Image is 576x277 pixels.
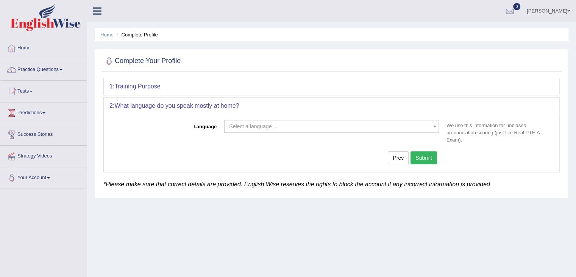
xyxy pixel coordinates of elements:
a: Predictions [0,102,87,121]
a: Tests [0,81,87,100]
p: We use this information for unbiased pronunciation scoring (just like Real PTE-A Exam). [443,122,554,143]
span: Select a language ... [229,123,278,129]
a: Practice Questions [0,59,87,78]
a: Home [100,32,114,38]
div: 1: [104,78,559,95]
b: Training Purpose [114,83,160,90]
a: Success Stories [0,124,87,143]
div: 2: [104,98,559,114]
a: Strategy Videos [0,146,87,165]
em: *Please make sure that correct details are provided. English Wise reserves the rights to block th... [103,181,490,187]
a: Home [0,38,87,57]
span: 0 [513,3,521,10]
li: Complete Profile [115,31,158,38]
h2: Complete Your Profile [103,55,181,67]
a: Your Account [0,167,87,186]
label: Language [109,120,220,130]
b: What language do you speak mostly at home? [114,102,239,109]
button: Submit [411,151,437,164]
button: Prev [388,151,409,164]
